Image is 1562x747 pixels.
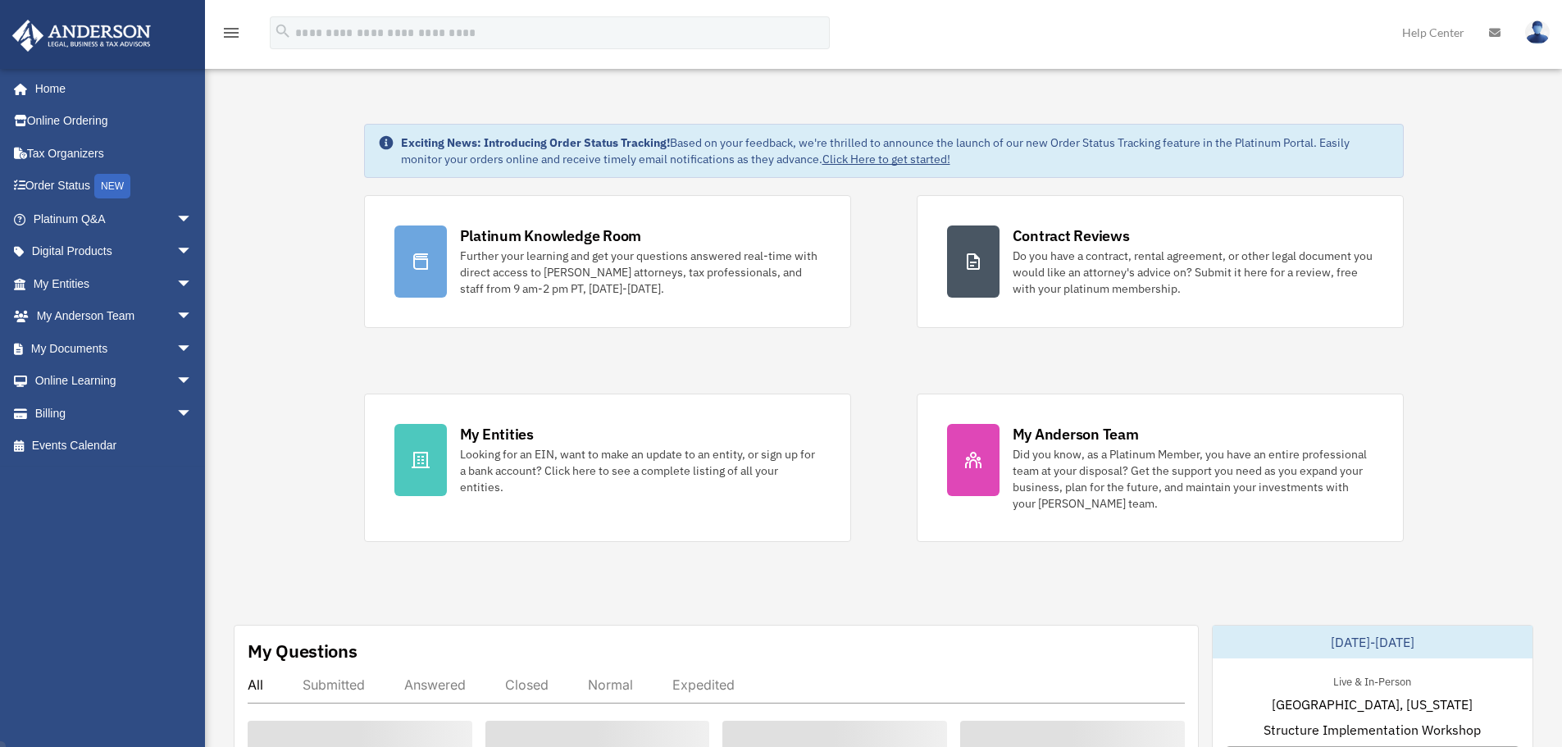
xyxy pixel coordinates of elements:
a: Platinum Knowledge Room Further your learning and get your questions answered real-time with dire... [364,195,851,328]
div: Do you have a contract, rental agreement, or other legal document you would like an attorney's ad... [1013,248,1373,297]
a: My Documentsarrow_drop_down [11,332,217,365]
a: My Entities Looking for an EIN, want to make an update to an entity, or sign up for a bank accoun... [364,394,851,542]
div: Closed [505,676,549,693]
div: Looking for an EIN, want to make an update to an entity, or sign up for a bank account? Click her... [460,446,821,495]
span: Structure Implementation Workshop [1264,720,1481,740]
div: Submitted [303,676,365,693]
a: Events Calendar [11,430,217,462]
div: NEW [94,174,130,198]
div: My Questions [248,639,357,663]
div: Did you know, as a Platinum Member, you have an entire professional team at your disposal? Get th... [1013,446,1373,512]
a: My Entitiesarrow_drop_down [11,267,217,300]
a: Order StatusNEW [11,170,217,203]
span: arrow_drop_down [176,235,209,269]
span: arrow_drop_down [176,397,209,430]
a: Platinum Q&Aarrow_drop_down [11,203,217,235]
a: Online Learningarrow_drop_down [11,365,217,398]
a: Click Here to get started! [822,152,950,166]
i: menu [221,23,241,43]
img: User Pic [1525,20,1550,44]
a: Digital Productsarrow_drop_down [11,235,217,268]
strong: Exciting News: Introducing Order Status Tracking! [401,135,670,150]
div: Answered [404,676,466,693]
span: arrow_drop_down [176,365,209,399]
a: Billingarrow_drop_down [11,397,217,430]
div: Live & In-Person [1320,672,1424,689]
i: search [274,22,292,40]
div: Platinum Knowledge Room [460,225,642,246]
div: Expedited [672,676,735,693]
div: All [248,676,263,693]
a: Tax Organizers [11,137,217,170]
div: Contract Reviews [1013,225,1130,246]
span: arrow_drop_down [176,267,209,301]
a: My Anderson Teamarrow_drop_down [11,300,217,333]
a: Home [11,72,209,105]
img: Anderson Advisors Platinum Portal [7,20,156,52]
div: Normal [588,676,633,693]
div: Based on your feedback, we're thrilled to announce the launch of our new Order Status Tracking fe... [401,134,1390,167]
a: My Anderson Team Did you know, as a Platinum Member, you have an entire professional team at your... [917,394,1404,542]
div: [DATE]-[DATE] [1213,626,1532,658]
span: arrow_drop_down [176,300,209,334]
div: My Entities [460,424,534,444]
span: [GEOGRAPHIC_DATA], [US_STATE] [1272,695,1473,714]
a: Contract Reviews Do you have a contract, rental agreement, or other legal document you would like... [917,195,1404,328]
div: Further your learning and get your questions answered real-time with direct access to [PERSON_NAM... [460,248,821,297]
a: Online Ordering [11,105,217,138]
a: menu [221,29,241,43]
div: My Anderson Team [1013,424,1139,444]
span: arrow_drop_down [176,332,209,366]
span: arrow_drop_down [176,203,209,236]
